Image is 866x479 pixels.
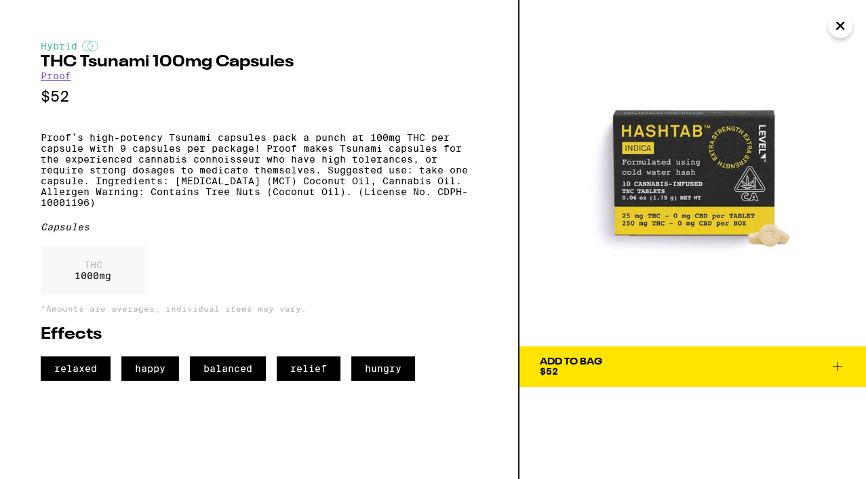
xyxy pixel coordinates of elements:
[519,346,866,387] button: Add To Bag$52
[41,304,477,313] p: *Amounts are averages, individual items may vary.
[41,70,71,81] a: Proof
[41,222,477,232] div: Capsules
[277,356,340,381] span: relief
[41,327,477,343] h2: Effects
[540,366,558,377] span: $52
[540,357,602,367] div: Add To Bag
[41,356,111,381] span: relaxed
[41,41,477,51] div: Hybrid
[190,356,266,381] span: balanced
[828,14,852,38] button: Close
[121,356,179,381] span: happy
[41,88,477,105] p: $52
[41,132,477,208] p: Proof’s high-potency Tsunami capsules pack a punch at 100mg THC per capsule with 9 capsules per p...
[41,246,145,295] div: 1000 mg
[8,9,98,20] span: Hi. Need any help?
[82,41,98,51] img: hybridColor.svg
[75,259,111,270] p: THC
[41,54,477,70] h2: THC Tsunami 100mg Capsules
[351,356,415,381] span: hungry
